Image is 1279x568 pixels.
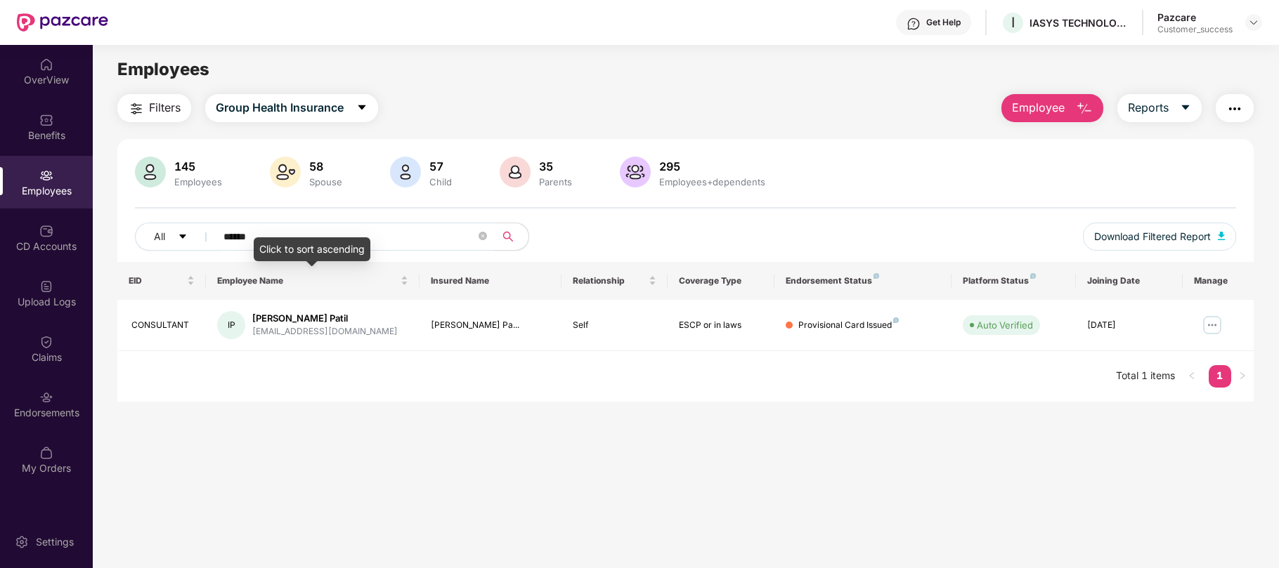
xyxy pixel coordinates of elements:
[1030,273,1036,279] img: svg+xml;base64,PHN2ZyB4bWxucz0iaHR0cDovL3d3dy53My5vcmcvMjAwMC9zdmciIHdpZHRoPSI4IiBoZWlnaHQ9IjgiIH...
[206,262,419,300] th: Employee Name
[798,319,899,332] div: Provisional Card Issued
[117,262,206,300] th: EID
[977,318,1033,332] div: Auto Verified
[494,223,529,251] button: search
[149,99,181,117] span: Filters
[39,390,53,404] img: svg+xml;base64,PHN2ZyBpZD0iRW5kb3JzZW1lbnRzIiB4bWxucz0iaHR0cDovL3d3dy53My5vcmcvMjAwMC9zdmciIHdpZH...
[1209,365,1231,388] li: 1
[1188,371,1196,380] span: left
[135,157,166,187] img: svg+xml;base64,PHN2ZyB4bWxucz0iaHR0cDovL3d3dy53My5vcmcvMjAwMC9zdmciIHhtbG5zOnhsaW5rPSJodHRwOi8vd3...
[420,262,561,300] th: Insured Name
[17,13,108,32] img: New Pazcare Logo
[620,157,651,187] img: svg+xml;base64,PHN2ZyB4bWxucz0iaHR0cDovL3d3dy53My5vcmcvMjAwMC9zdmciIHhtbG5zOnhsaW5rPSJodHRwOi8vd3...
[479,232,487,240] span: close-circle
[573,319,657,332] div: Self
[135,223,221,251] button: Allcaret-down
[1076,100,1093,117] img: svg+xml;base64,PHN2ZyB4bWxucz0iaHR0cDovL3d3dy53My5vcmcvMjAwMC9zdmciIHhtbG5zOnhsaW5rPSJodHRwOi8vd3...
[217,275,397,286] span: Employee Name
[270,157,301,187] img: svg+xml;base64,PHN2ZyB4bWxucz0iaHR0cDovL3d3dy53My5vcmcvMjAwMC9zdmciIHhtbG5zOnhsaW5rPSJodHRwOi8vd3...
[39,169,53,183] img: svg+xml;base64,PHN2ZyBpZD0iRW1wbG95ZWVzIiB4bWxucz0iaHR0cDovL3d3dy53My5vcmcvMjAwMC9zdmciIHdpZHRoPS...
[216,99,344,117] span: Group Health Insurance
[171,159,225,173] div: 145
[39,335,53,349] img: svg+xml;base64,PHN2ZyBpZD0iQ2xhaW0iIHhtbG5zPSJodHRwOi8vd3d3LnczLm9yZy8yMDAwL3N2ZyIgd2lkdGg9IjIwIi...
[479,230,487,244] span: close-circle
[1083,223,1236,251] button: Download Filtered Report
[1117,94,1202,122] button: Reportscaret-down
[1181,365,1203,388] li: Previous Page
[1180,102,1191,114] span: caret-down
[656,159,768,173] div: 295
[171,176,225,187] div: Employees
[1030,16,1128,29] div: IASYS TECHNOLOGY SOLUTIONS PVT LTD
[217,311,245,339] div: IP
[427,159,455,173] div: 57
[1226,100,1243,117] img: svg+xml;base64,PHN2ZyB4bWxucz0iaHR0cDovL3d3dy53My5vcmcvMjAwMC9zdmciIHdpZHRoPSIyNCIgaGVpZ2h0PSIyNC...
[39,279,53,293] img: svg+xml;base64,PHN2ZyBpZD0iVXBsb2FkX0xvZ3MiIGRhdGEtbmFtZT0iVXBsb2FkIExvZ3MiIHhtbG5zPSJodHRwOi8vd3...
[39,224,53,238] img: svg+xml;base64,PHN2ZyBpZD0iQ0RfQWNjb3VudHMiIGRhdGEtbmFtZT0iQ0QgQWNjb3VudHMiIHhtbG5zPSJodHRwOi8vd3...
[306,159,345,173] div: 58
[1238,371,1247,380] span: right
[536,176,575,187] div: Parents
[205,94,378,122] button: Group Health Insurancecaret-down
[154,229,165,244] span: All
[1012,99,1065,117] span: Employee
[39,113,53,127] img: svg+xml;base64,PHN2ZyBpZD0iQmVuZWZpdHMiIHhtbG5zPSJodHRwOi8vd3d3LnczLm9yZy8yMDAwL3N2ZyIgd2lkdGg9Ij...
[679,319,763,332] div: ESCP or in laws
[926,17,961,28] div: Get Help
[131,319,195,332] div: CONSULTANT
[1076,262,1183,300] th: Joining Date
[306,176,345,187] div: Spouse
[786,275,941,286] div: Endorsement Status
[252,325,398,338] div: [EMAIL_ADDRESS][DOMAIN_NAME]
[427,176,455,187] div: Child
[178,232,188,243] span: caret-down
[39,58,53,72] img: svg+xml;base64,PHN2ZyBpZD0iSG9tZSIgeG1sbnM9Imh0dHA6Ly93d3cudzMub3JnLzIwMDAvc3ZnIiB3aWR0aD0iMjAiIG...
[1201,314,1223,336] img: manageButton
[1181,365,1203,388] button: left
[1183,262,1254,300] th: Manage
[390,157,421,187] img: svg+xml;base64,PHN2ZyB4bWxucz0iaHR0cDovL3d3dy53My5vcmcvMjAwMC9zdmciIHhtbG5zOnhsaW5rPSJodHRwOi8vd3...
[536,159,575,173] div: 35
[1218,232,1225,240] img: svg+xml;base64,PHN2ZyB4bWxucz0iaHR0cDovL3d3dy53My5vcmcvMjAwMC9zdmciIHhtbG5zOnhsaW5rPSJodHRwOi8vd3...
[1209,365,1231,386] a: 1
[907,17,921,31] img: svg+xml;base64,PHN2ZyBpZD0iSGVscC0zMngzMiIgeG1sbnM9Imh0dHA6Ly93d3cudzMub3JnLzIwMDAvc3ZnIiB3aWR0aD...
[117,94,191,122] button: Filters
[1087,319,1171,332] div: [DATE]
[573,275,647,286] span: Relationship
[561,262,668,300] th: Relationship
[1231,365,1254,388] button: right
[494,231,521,242] span: search
[1248,17,1259,28] img: svg+xml;base64,PHN2ZyBpZD0iRHJvcGRvd24tMzJ4MzIiIHhtbG5zPSJodHRwOi8vd3d3LnczLm9yZy8yMDAwL3N2ZyIgd2...
[500,157,531,187] img: svg+xml;base64,PHN2ZyB4bWxucz0iaHR0cDovL3d3dy53My5vcmcvMjAwMC9zdmciIHhtbG5zOnhsaW5rPSJodHRwOi8vd3...
[128,100,145,117] img: svg+xml;base64,PHN2ZyB4bWxucz0iaHR0cDovL3d3dy53My5vcmcvMjAwMC9zdmciIHdpZHRoPSIyNCIgaGVpZ2h0PSIyNC...
[893,317,899,323] img: svg+xml;base64,PHN2ZyB4bWxucz0iaHR0cDovL3d3dy53My5vcmcvMjAwMC9zdmciIHdpZHRoPSI4IiBoZWlnaHQ9IjgiIH...
[1157,24,1233,35] div: Customer_success
[1128,99,1169,117] span: Reports
[356,102,368,114] span: caret-down
[431,319,550,332] div: [PERSON_NAME] Pa...
[1011,14,1015,31] span: I
[32,535,78,549] div: Settings
[1157,11,1233,24] div: Pazcare
[39,446,53,460] img: svg+xml;base64,PHN2ZyBpZD0iTXlfT3JkZXJzIiBkYXRhLW5hbWU9Ik15IE9yZGVycyIgeG1sbnM9Imh0dHA6Ly93d3cudz...
[15,535,29,549] img: svg+xml;base64,PHN2ZyBpZD0iU2V0dGluZy0yMHgyMCIgeG1sbnM9Imh0dHA6Ly93d3cudzMub3JnLzIwMDAvc3ZnIiB3aW...
[252,312,398,325] div: [PERSON_NAME] Patil
[1116,365,1175,388] li: Total 1 items
[1094,229,1211,244] span: Download Filtered Report
[117,59,209,79] span: Employees
[254,237,370,261] div: Click to sort ascending
[963,275,1065,286] div: Platform Status
[874,273,879,279] img: svg+xml;base64,PHN2ZyB4bWxucz0iaHR0cDovL3d3dy53My5vcmcvMjAwMC9zdmciIHdpZHRoPSI4IiBoZWlnaHQ9IjgiIH...
[1231,365,1254,388] li: Next Page
[129,275,184,286] span: EID
[1001,94,1103,122] button: Employee
[656,176,768,187] div: Employees+dependents
[668,262,774,300] th: Coverage Type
